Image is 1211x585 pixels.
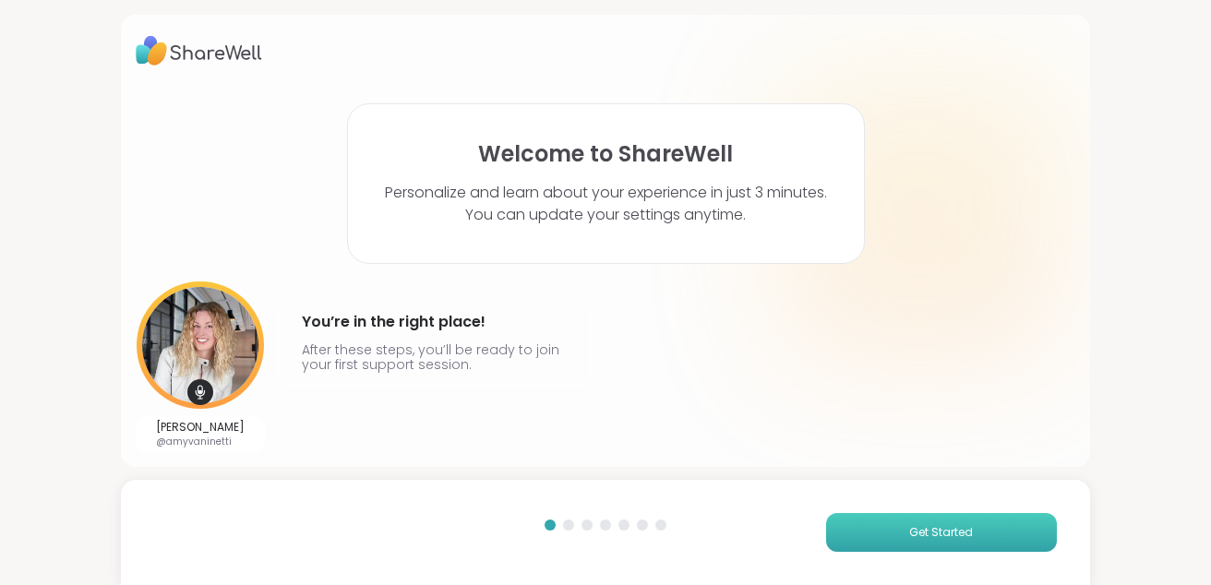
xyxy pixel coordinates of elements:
[826,513,1057,552] button: Get Started
[136,30,262,72] img: ShareWell Logo
[302,307,568,337] h4: You’re in the right place!
[302,342,568,372] p: After these steps, you’ll be ready to join your first support session.
[478,141,733,167] h1: Welcome to ShareWell
[385,182,827,226] p: Personalize and learn about your experience in just 3 minutes. You can update your settings anytime.
[156,420,245,435] p: [PERSON_NAME]
[909,524,973,541] span: Get Started
[156,435,245,448] p: @amyvaninetti
[187,379,213,405] img: mic icon
[137,281,264,409] img: User image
